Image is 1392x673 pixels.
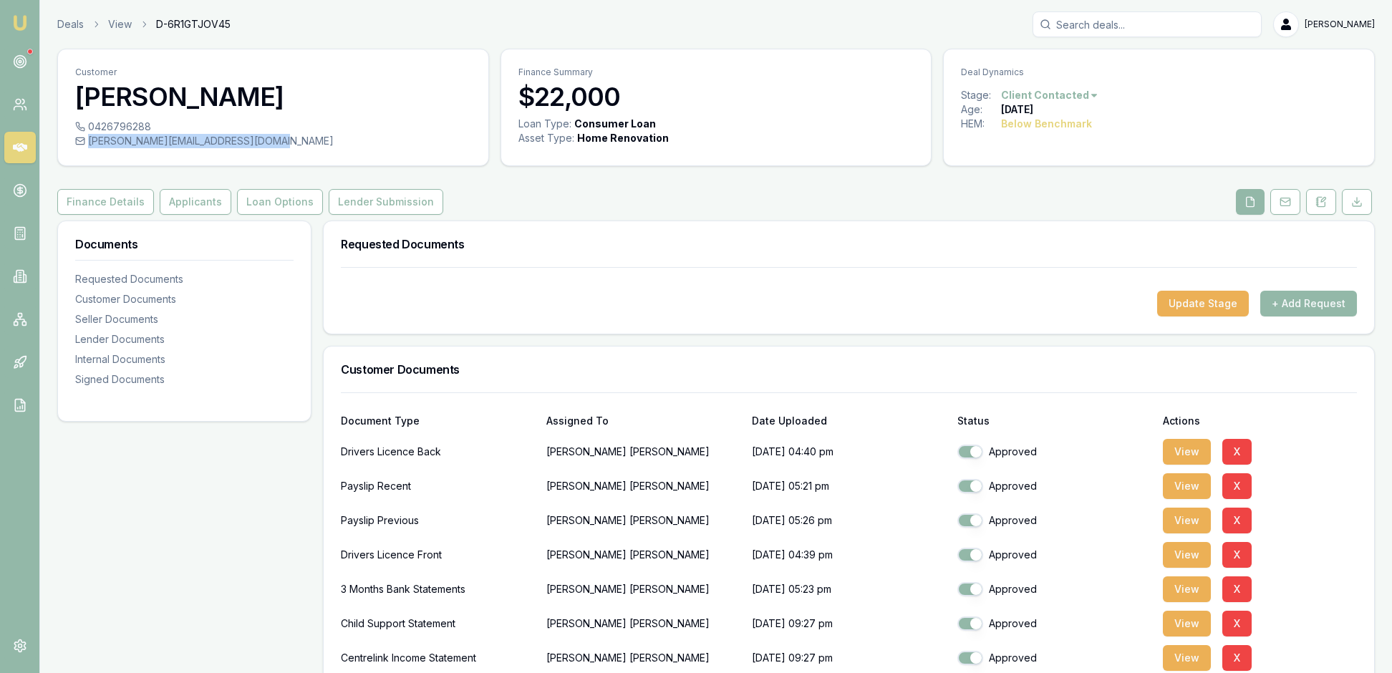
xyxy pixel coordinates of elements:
a: Applicants [157,189,234,215]
h3: $22,000 [518,82,914,111]
p: Finance Summary [518,67,914,78]
button: Finance Details [57,189,154,215]
div: 3 Months Bank Statements [341,575,535,604]
p: [DATE] 09:27 pm [752,644,946,672]
nav: breadcrumb [57,17,231,32]
a: Finance Details [57,189,157,215]
div: [PERSON_NAME][EMAIL_ADDRESS][DOMAIN_NAME] [75,134,471,148]
p: [DATE] 05:21 pm [752,472,946,500]
div: Centrelink Income Statement [341,644,535,672]
div: Below Benchmark [1001,117,1092,131]
div: 0426796288 [75,120,471,134]
a: View [108,17,132,32]
a: Deals [57,17,84,32]
button: View [1163,645,1211,671]
h3: [PERSON_NAME] [75,82,471,111]
button: X [1222,508,1252,533]
p: [PERSON_NAME] [PERSON_NAME] [546,506,740,535]
button: Client Contacted [1001,88,1099,102]
span: D-6R1GTJOV45 [156,17,231,32]
button: X [1222,473,1252,499]
div: Child Support Statement [341,609,535,638]
div: Drivers Licence Back [341,437,535,466]
span: [PERSON_NAME] [1305,19,1375,30]
div: Requested Documents [75,272,294,286]
div: Approved [957,445,1151,459]
div: Seller Documents [75,312,294,326]
p: [DATE] 04:40 pm [752,437,946,466]
div: Document Type [341,416,535,426]
button: View [1163,439,1211,465]
button: Applicants [160,189,231,215]
div: Age: [961,102,1001,117]
div: Drivers Licence Front [341,541,535,569]
button: X [1222,439,1252,465]
button: View [1163,508,1211,533]
div: Payslip Previous [341,506,535,535]
div: Stage: [961,88,1001,102]
p: [DATE] 05:23 pm [752,575,946,604]
p: [PERSON_NAME] [PERSON_NAME] [546,575,740,604]
div: Actions [1163,416,1357,426]
p: [DATE] 05:26 pm [752,506,946,535]
button: X [1222,645,1252,671]
button: View [1163,576,1211,602]
div: Approved [957,513,1151,528]
p: [DATE] 04:39 pm [752,541,946,569]
div: Customer Documents [75,292,294,306]
p: [DATE] 09:27 pm [752,609,946,638]
div: Payslip Recent [341,472,535,500]
p: [PERSON_NAME] [PERSON_NAME] [546,609,740,638]
button: View [1163,473,1211,499]
div: Approved [957,479,1151,493]
button: + Add Request [1260,291,1357,316]
div: Approved [957,616,1151,631]
button: X [1222,542,1252,568]
div: [DATE] [1001,102,1033,117]
div: Internal Documents [75,352,294,367]
button: X [1222,611,1252,636]
button: X [1222,576,1252,602]
h3: Customer Documents [341,364,1357,375]
p: [PERSON_NAME] [PERSON_NAME] [546,644,740,672]
a: Lender Submission [326,189,446,215]
div: HEM: [961,117,1001,131]
p: [PERSON_NAME] [PERSON_NAME] [546,437,740,466]
div: Assigned To [546,416,740,426]
div: Lender Documents [75,332,294,347]
p: Customer [75,67,471,78]
img: emu-icon-u.png [11,14,29,32]
button: Update Stage [1157,291,1249,316]
p: Deal Dynamics [961,67,1357,78]
div: Signed Documents [75,372,294,387]
div: Status [957,416,1151,426]
p: [PERSON_NAME] [PERSON_NAME] [546,541,740,569]
div: Approved [957,548,1151,562]
div: Home Renovation [577,131,669,145]
div: Asset Type : [518,131,574,145]
a: Loan Options [234,189,326,215]
div: Date Uploaded [752,416,946,426]
h3: Requested Documents [341,238,1357,250]
input: Search deals [1033,11,1262,37]
button: Lender Submission [329,189,443,215]
div: Approved [957,651,1151,665]
button: View [1163,611,1211,636]
div: Consumer Loan [574,117,656,131]
div: Approved [957,582,1151,596]
p: [PERSON_NAME] [PERSON_NAME] [546,472,740,500]
div: Loan Type: [518,117,571,131]
h3: Documents [75,238,294,250]
button: View [1163,542,1211,568]
button: Loan Options [237,189,323,215]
